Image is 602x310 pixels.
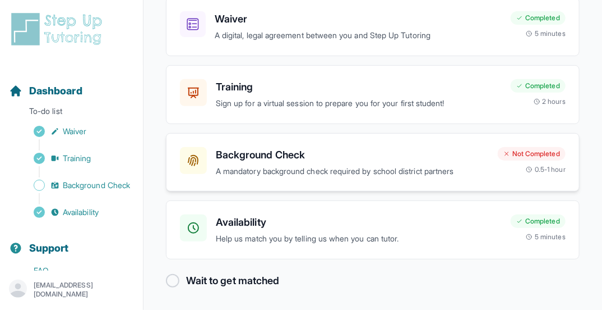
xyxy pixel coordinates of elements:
div: 5 minutes [526,233,566,241]
a: Waiver [9,124,143,139]
h3: Background Check [216,147,489,163]
a: Dashboard [9,83,82,99]
span: Support [29,240,69,256]
div: 5 minutes [526,29,566,38]
div: Not Completed [498,147,566,161]
span: Waiver [63,126,86,137]
img: logo [9,11,109,47]
span: Dashboard [29,83,82,99]
a: FAQ [9,263,143,279]
h3: Training [216,79,502,95]
a: TrainingSign up for a virtual session to prepare you for your first student!Completed2 hours [166,65,580,124]
button: [EMAIL_ADDRESS][DOMAIN_NAME] [9,280,134,300]
span: Background Check [63,180,130,191]
p: A mandatory background check required by school district partners [216,165,489,178]
a: Availability [9,204,143,220]
div: 0.5-1 hour [526,165,566,174]
button: Support [4,222,138,261]
p: A digital, legal agreement between you and Step Up Tutoring [215,29,502,42]
h2: Wait to get matched [186,273,279,289]
div: Completed [511,215,566,228]
a: Background Check [9,177,143,193]
h3: Availability [216,215,502,230]
p: [EMAIL_ADDRESS][DOMAIN_NAME] [34,281,134,299]
span: Training [63,153,91,164]
a: AvailabilityHelp us match you by telling us when you can tutor.Completed5 minutes [166,200,580,259]
span: Availability [63,207,99,218]
a: Background CheckA mandatory background check required by school district partnersNot Completed0.5... [166,133,580,192]
div: 2 hours [534,97,566,106]
p: Help us match you by telling us when you can tutor. [216,233,502,245]
div: Completed [511,79,566,93]
p: Sign up for a virtual session to prepare you for your first student! [216,97,502,110]
a: Training [9,151,143,166]
div: Completed [511,11,566,25]
button: Dashboard [4,65,138,103]
p: To-do list [4,106,138,121]
h3: Waiver [215,11,502,27]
